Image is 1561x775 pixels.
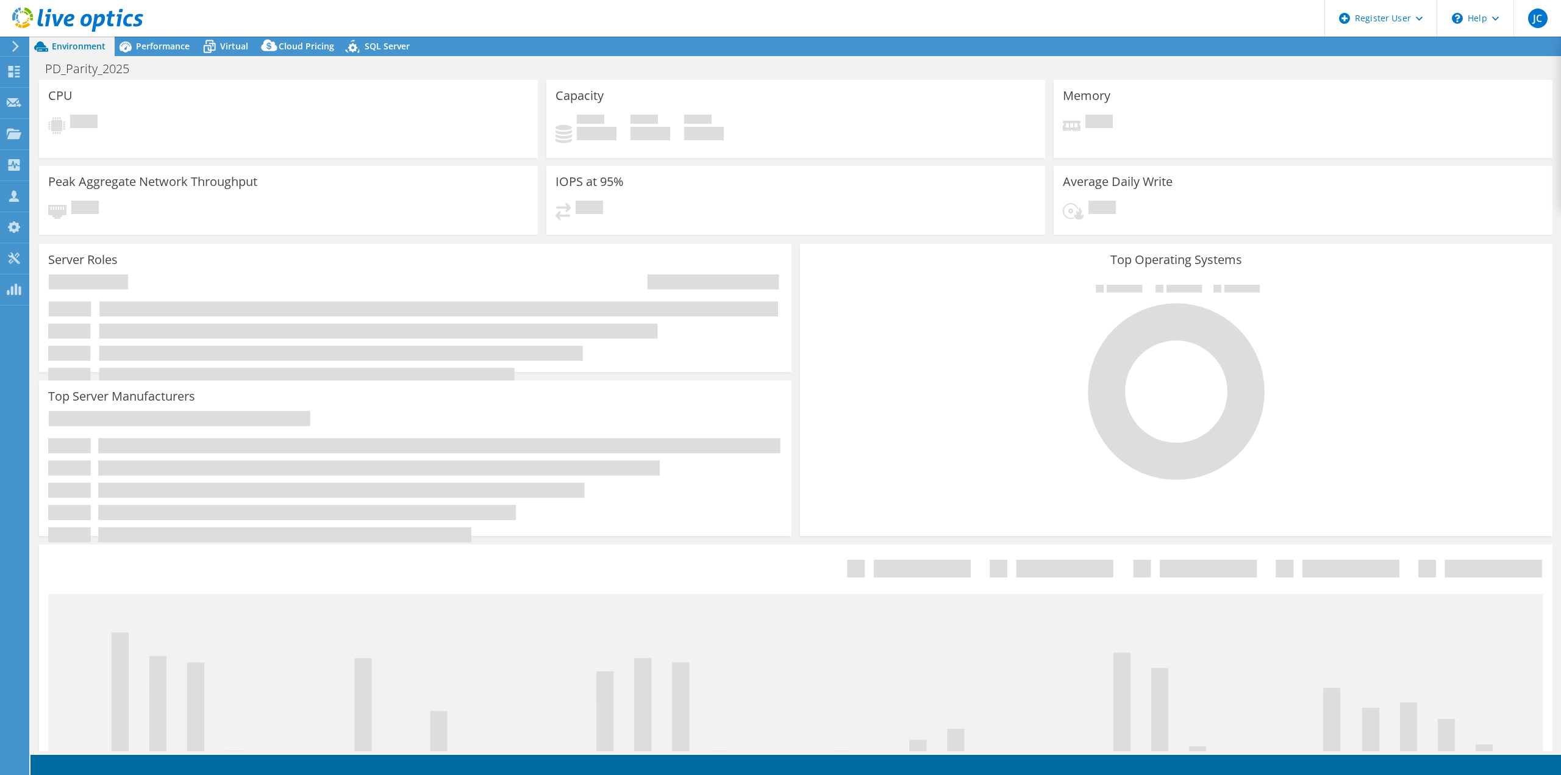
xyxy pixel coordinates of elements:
span: Used [577,115,604,127]
span: Pending [1085,115,1113,131]
h4: 0 GiB [630,127,670,140]
svg: \n [1452,13,1463,24]
span: Pending [70,115,98,131]
span: JC [1528,9,1548,28]
span: Free [630,115,658,127]
span: Performance [136,40,190,52]
h4: 0 GiB [577,127,616,140]
h4: 0 GiB [684,127,724,140]
span: Pending [576,201,603,217]
span: Cloud Pricing [279,40,334,52]
h3: CPU [48,89,73,102]
h3: Capacity [555,89,604,102]
h3: Top Server Manufacturers [48,390,195,403]
span: Pending [71,201,99,217]
h3: Peak Aggregate Network Throughput [48,175,257,188]
span: Environment [52,40,105,52]
h3: Average Daily Write [1063,175,1173,188]
h3: Memory [1063,89,1110,102]
h3: Server Roles [48,253,118,266]
span: Total [684,115,712,127]
span: Pending [1088,201,1116,217]
span: Virtual [220,40,248,52]
span: SQL Server [365,40,410,52]
h3: Top Operating Systems [809,253,1543,266]
h3: IOPS at 95% [555,175,624,188]
h1: PD_Parity_2025 [40,62,148,76]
